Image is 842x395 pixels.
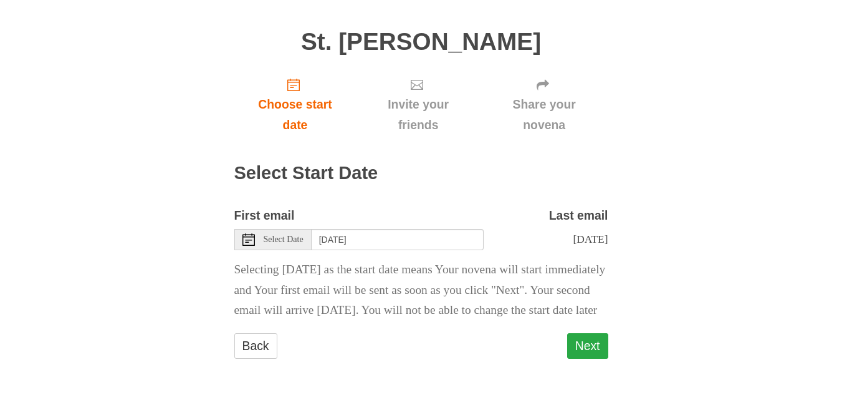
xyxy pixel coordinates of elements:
[312,229,484,250] input: Use the arrow keys to pick a date
[368,94,467,135] span: Invite your friends
[234,67,356,142] a: Choose start date
[481,67,608,142] a: Share your novena
[247,94,344,135] span: Choose start date
[493,94,596,135] span: Share your novena
[234,260,608,321] p: Selecting [DATE] as the start date means Your novena will start immediately and Your first email ...
[234,333,277,359] a: Back
[234,205,295,226] label: First email
[573,233,608,245] span: [DATE]
[356,67,480,142] a: Invite your friends
[234,163,608,183] h2: Select Start Date
[264,235,304,244] span: Select Date
[234,29,608,56] h1: St. [PERSON_NAME]
[549,205,608,226] label: Last email
[567,333,608,359] button: Next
